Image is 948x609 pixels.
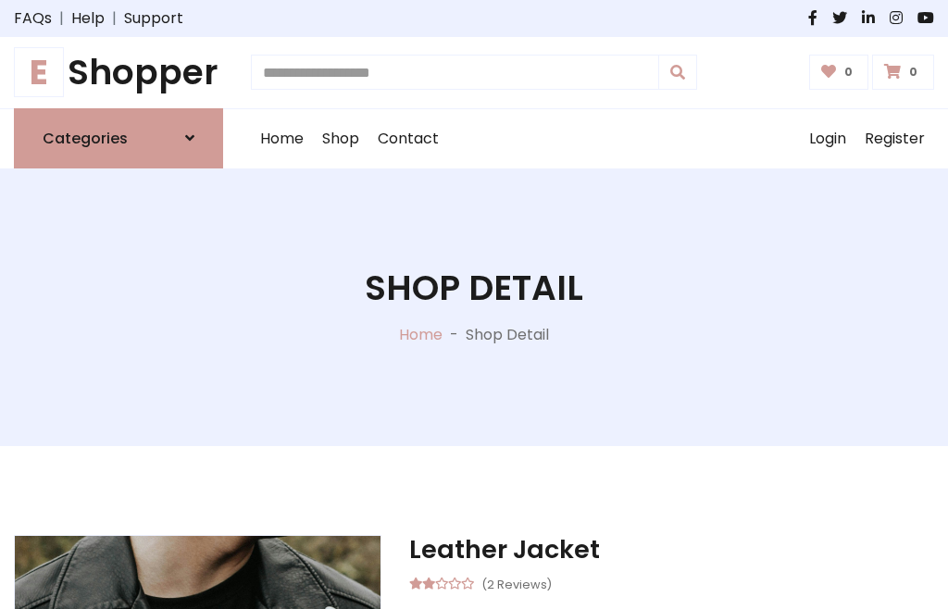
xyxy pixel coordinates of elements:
[399,324,443,345] a: Home
[313,109,368,168] a: Shop
[800,109,855,168] a: Login
[105,7,124,30] span: |
[251,109,313,168] a: Home
[904,64,922,81] span: 0
[840,64,857,81] span: 0
[481,572,552,594] small: (2 Reviews)
[872,55,934,90] a: 0
[14,52,223,93] h1: Shopper
[14,7,52,30] a: FAQs
[14,108,223,168] a: Categories
[368,109,448,168] a: Contact
[43,130,128,147] h6: Categories
[71,7,105,30] a: Help
[52,7,71,30] span: |
[809,55,869,90] a: 0
[466,324,549,346] p: Shop Detail
[855,109,934,168] a: Register
[365,267,583,309] h1: Shop Detail
[124,7,183,30] a: Support
[14,47,64,97] span: E
[409,535,934,565] h3: Leather Jacket
[14,52,223,93] a: EShopper
[443,324,466,346] p: -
